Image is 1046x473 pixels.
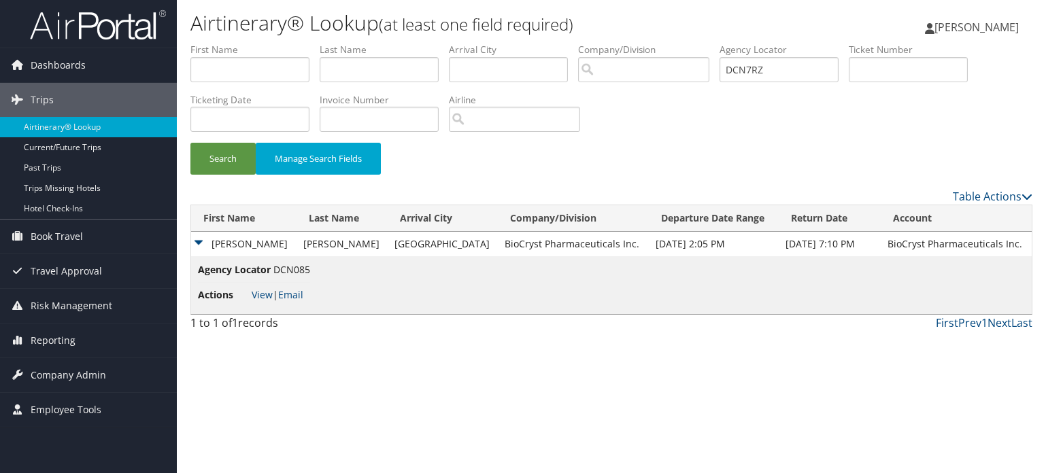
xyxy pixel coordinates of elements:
label: Ticket Number [849,43,978,56]
label: Airline [449,93,590,107]
span: [PERSON_NAME] [934,20,1019,35]
th: Account: activate to sort column ascending [881,205,1032,232]
th: Arrival City: activate to sort column ascending [388,205,499,232]
span: Employee Tools [31,393,101,427]
label: Arrival City [449,43,578,56]
td: [PERSON_NAME] [297,232,388,256]
td: [PERSON_NAME] [191,232,297,256]
button: Manage Search Fields [256,143,381,175]
a: Email [278,288,303,301]
label: Company/Division [578,43,720,56]
img: airportal-logo.png [30,9,166,41]
td: [GEOGRAPHIC_DATA] [388,232,499,256]
div: 1 to 1 of records [190,315,386,338]
span: | [252,288,303,301]
th: Departure Date Range: activate to sort column ascending [649,205,779,232]
a: Last [1011,315,1032,330]
th: Company/Division [498,205,649,232]
th: First Name: activate to sort column ascending [191,205,297,232]
td: [DATE] 7:10 PM [779,232,881,256]
span: Travel Approval [31,254,102,288]
span: DCN085 [273,263,310,276]
a: 1 [981,315,988,330]
a: First [936,315,958,330]
small: (at least one field required) [379,13,573,35]
h1: Airtinerary® Lookup [190,9,752,37]
th: Last Name: activate to sort column ascending [297,205,388,232]
button: Search [190,143,256,175]
a: Prev [958,315,981,330]
span: Actions [198,287,249,302]
span: Book Travel [31,220,83,253]
span: Agency Locator [198,262,271,277]
a: Next [988,315,1011,330]
span: Risk Management [31,289,112,323]
span: Trips [31,83,54,117]
label: Ticketing Date [190,93,320,107]
label: Agency Locator [720,43,849,56]
th: Return Date: activate to sort column ascending [779,205,881,232]
span: Company Admin [31,358,106,392]
label: Invoice Number [320,93,449,107]
td: BioCryst Pharmaceuticals Inc. [881,232,1032,256]
span: 1 [232,315,238,330]
label: First Name [190,43,320,56]
a: [PERSON_NAME] [925,7,1032,48]
td: BioCryst Pharmaceuticals Inc. [498,232,649,256]
span: Dashboards [31,48,86,82]
a: Table Actions [953,189,1032,204]
span: Reporting [31,323,75,357]
td: [DATE] 2:05 PM [649,232,779,256]
a: View [252,288,273,301]
label: Last Name [320,43,449,56]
